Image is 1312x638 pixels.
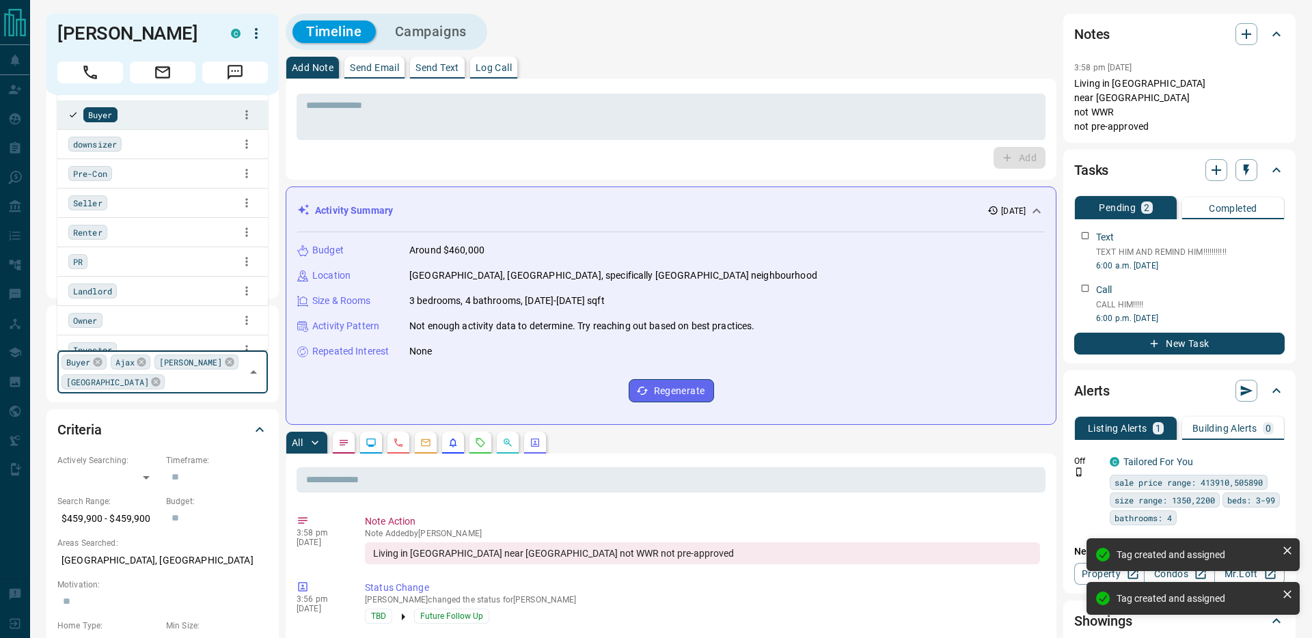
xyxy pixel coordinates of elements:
[154,355,238,370] div: [PERSON_NAME]
[1074,563,1145,585] a: Property
[166,620,268,632] p: Min Size:
[409,243,484,258] p: Around $460,000
[1115,493,1215,507] span: size range: 1350,2200
[130,61,195,83] span: Email
[381,20,480,43] button: Campaigns
[297,528,344,538] p: 3:58 pm
[475,437,486,448] svg: Requests
[57,495,159,508] p: Search Range:
[166,454,268,467] p: Timeframe:
[292,20,376,43] button: Timeline
[1227,493,1275,507] span: beds: 3-99
[530,437,541,448] svg: Agent Actions
[292,63,333,72] p: Add Note
[448,437,459,448] svg: Listing Alerts
[315,204,393,218] p: Activity Summary
[57,419,102,441] h2: Criteria
[297,604,344,613] p: [DATE]
[73,167,107,180] span: Pre-Con
[57,537,268,549] p: Areas Searched:
[73,196,102,210] span: Seller
[73,343,112,357] span: Investor
[61,374,165,389] div: [GEOGRAPHIC_DATA]
[202,61,268,83] span: Message
[231,29,241,38] div: condos.ca
[1074,23,1110,45] h2: Notes
[1096,283,1112,297] p: Call
[88,108,113,122] span: Buyer
[73,255,83,268] span: PR
[409,344,433,359] p: None
[1074,18,1285,51] div: Notes
[57,620,159,632] p: Home Type:
[57,23,210,44] h1: [PERSON_NAME]
[1110,457,1119,467] div: condos.ca
[366,437,377,448] svg: Lead Browsing Activity
[159,355,222,369] span: [PERSON_NAME]
[244,363,263,382] button: Close
[1074,455,1102,467] p: Off
[1074,154,1285,186] div: Tasks
[338,437,349,448] svg: Notes
[420,437,431,448] svg: Emails
[1192,424,1257,433] p: Building Alerts
[365,514,1040,529] p: Note Action
[73,314,98,327] span: Owner
[73,137,117,151] span: downsizer
[629,379,714,402] button: Regenerate
[1117,593,1276,604] div: Tag created and assigned
[393,437,404,448] svg: Calls
[415,63,459,72] p: Send Text
[365,529,1040,538] p: Note Added by [PERSON_NAME]
[73,284,112,298] span: Landlord
[166,495,268,508] p: Budget:
[1074,63,1132,72] p: 3:58 pm [DATE]
[297,594,344,604] p: 3:56 pm
[312,268,351,283] p: Location
[297,538,344,547] p: [DATE]
[66,375,149,389] span: [GEOGRAPHIC_DATA]
[292,438,303,447] p: All
[297,198,1045,223] div: Activity Summary[DATE]
[1074,374,1285,407] div: Alerts
[1123,456,1193,467] a: Tailored For You
[1096,312,1285,324] p: 6:00 p.m. [DATE]
[1074,77,1285,134] p: Living in [GEOGRAPHIC_DATA] near [GEOGRAPHIC_DATA] not WWR not pre-approved
[1074,467,1084,477] svg: Push Notification Only
[1115,475,1263,489] span: sale price range: 413910,505890
[1115,511,1172,525] span: bathrooms: 4
[371,609,386,623] span: TBD
[365,542,1040,564] div: Living in [GEOGRAPHIC_DATA] near [GEOGRAPHIC_DATA] not WWR not pre-approved
[409,294,605,308] p: 3 bedrooms, 4 bathrooms, [DATE]-[DATE] sqft
[420,609,483,623] span: Future Follow Up
[1096,260,1285,272] p: 6:00 a.m. [DATE]
[1096,299,1285,311] p: CALL HIM!!!!!
[57,454,159,467] p: Actively Searching:
[1074,159,1108,181] h2: Tasks
[1088,424,1147,433] p: Listing Alerts
[409,319,755,333] p: Not enough activity data to determine. Try reaching out based on best practices.
[409,268,817,283] p: [GEOGRAPHIC_DATA], [GEOGRAPHIC_DATA], specifically [GEOGRAPHIC_DATA] neighbourhood
[111,355,150,370] div: Ajax
[1209,204,1257,213] p: Completed
[1074,610,1132,632] h2: Showings
[1266,424,1271,433] p: 0
[1099,203,1136,212] p: Pending
[57,549,268,572] p: [GEOGRAPHIC_DATA], [GEOGRAPHIC_DATA]
[365,581,1040,595] p: Status Change
[502,437,513,448] svg: Opportunities
[57,413,268,446] div: Criteria
[1074,544,1285,559] p: New Alert:
[1117,549,1276,560] div: Tag created and assigned
[1156,424,1161,433] p: 1
[312,344,389,359] p: Repeated Interest
[312,294,371,308] p: Size & Rooms
[1096,246,1285,258] p: TEXT HIM AND REMIND HIM!!!!!!!!!!!
[73,225,102,239] span: Renter
[1074,333,1285,355] button: New Task
[350,63,399,72] p: Send Email
[365,595,1040,605] p: [PERSON_NAME] changed the status for [PERSON_NAME]
[66,355,91,369] span: Buyer
[57,508,159,530] p: $459,900 - $459,900
[1074,380,1110,402] h2: Alerts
